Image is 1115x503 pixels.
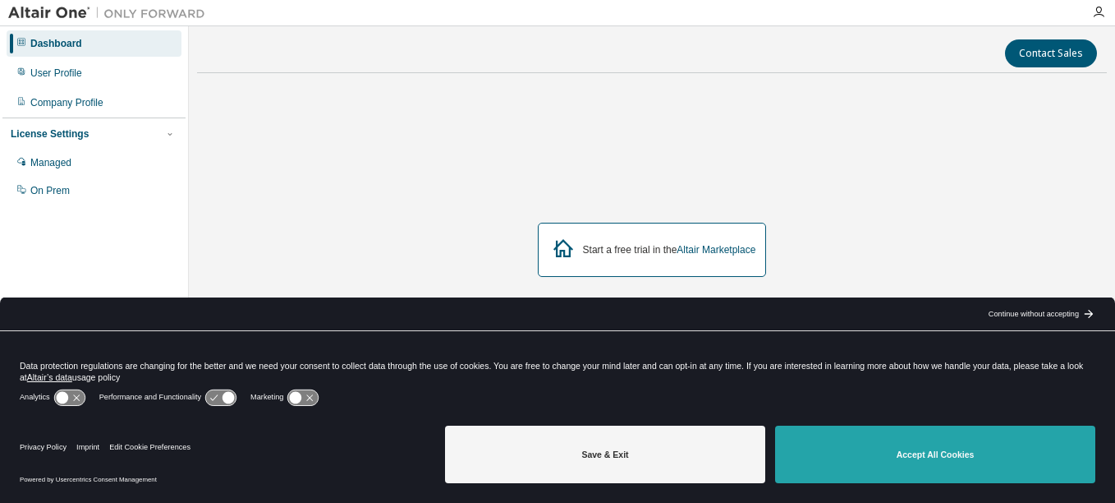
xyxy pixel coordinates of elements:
[1005,39,1097,67] button: Contact Sales
[8,5,213,21] img: Altair One
[583,243,756,256] div: Start a free trial in the
[11,127,89,141] div: License Settings
[30,96,103,109] div: Company Profile
[30,67,82,80] div: User Profile
[30,37,82,50] div: Dashboard
[30,184,70,197] div: On Prem
[677,244,755,256] a: Altair Marketplace
[30,156,71,169] div: Managed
